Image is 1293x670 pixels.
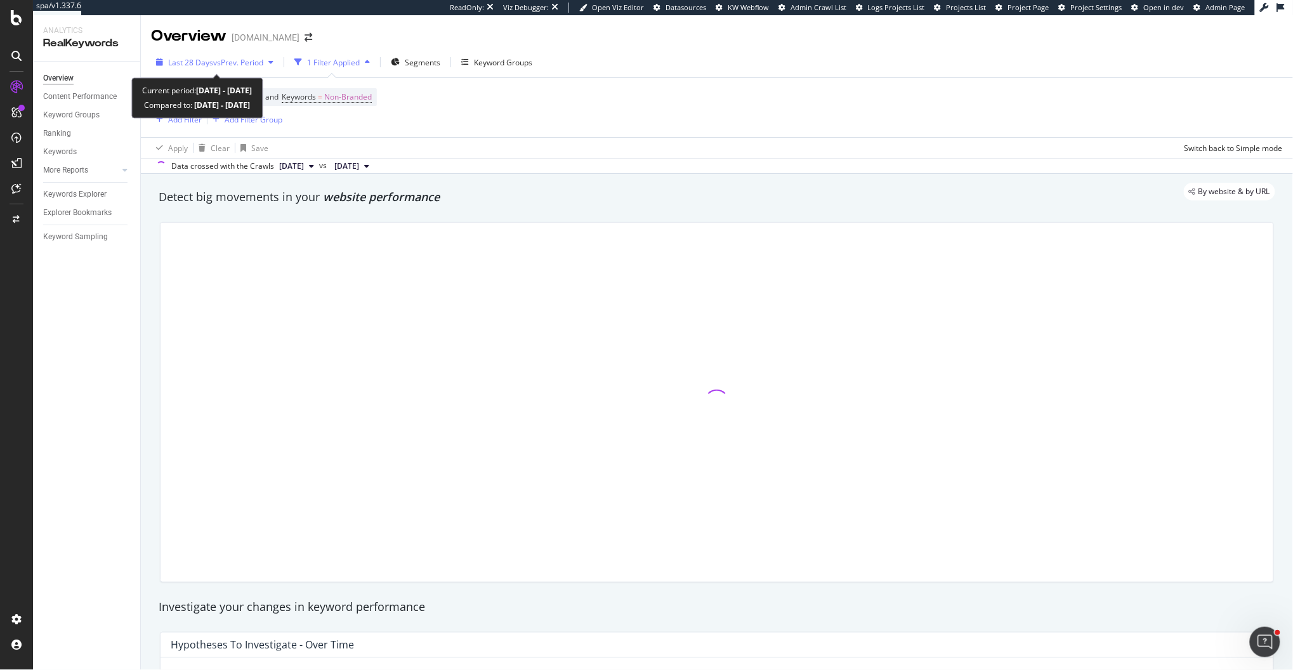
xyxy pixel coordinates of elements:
[43,188,131,201] a: Keywords Explorer
[868,3,925,12] span: Logs Projects List
[996,3,1049,13] a: Project Page
[324,88,372,106] span: Non-Branded
[334,161,359,172] span: 2025 Jul. 25th
[143,84,253,98] div: Current period:
[279,161,304,172] span: 2025 Aug. 22nd
[171,161,274,172] div: Data crossed with the Crawls
[151,112,202,127] button: Add Filter
[190,396,254,447] button: Aide
[43,90,117,103] div: Content Performance
[1144,3,1185,12] span: Open in dev
[666,3,706,12] span: Datasources
[151,138,188,158] button: Apply
[1184,183,1275,200] div: legacy label
[168,114,202,125] div: Add Filter
[171,638,354,651] div: Hypotheses to Investigate - Over Time
[716,3,769,13] a: KW Webflow
[45,91,204,104] div: Click and Boat Avg. Position Filter
[791,3,846,12] span: Admin Crawl List
[43,206,131,220] a: Explorer Bookmarks
[213,428,232,437] span: Aide
[43,127,71,140] div: Ranking
[103,6,154,27] h1: Tickets
[947,3,987,12] span: Projects List
[1198,188,1270,195] span: By website & by URL
[1250,627,1280,657] iframe: To enrich screen reader interactions, please activate Accessibility in Grammarly extension settings
[43,206,112,220] div: Explorer Bookmarks
[289,52,375,72] button: 1 Filter Applied
[1194,3,1245,13] a: Admin Page
[318,91,322,102] span: =
[45,138,204,151] div: Click and Boat Piano Integration
[456,52,537,72] button: Keyword Groups
[45,372,204,386] div: Trendoyl | Log File Ingestion
[1132,3,1185,13] a: Open in dev
[151,25,226,47] div: Overview
[386,52,445,72] button: Segments
[1179,138,1283,158] button: Switch back to Simple mode
[45,151,204,164] div: #7726734 • Resolved
[45,232,204,245] div: FNAC | Issues with upload of Log files on bucket
[43,230,108,244] div: Keyword Sampling
[193,100,251,111] b: [DATE] - [DATE]
[592,3,644,12] span: Open Viz Editor
[151,52,279,72] button: Last 28 DaysvsPrev. Period
[65,428,129,437] span: Conversations
[1008,3,1049,12] span: Project Page
[211,143,230,154] div: Clear
[43,230,131,244] a: Keyword Sampling
[127,396,190,447] button: Tickets
[63,396,127,447] button: Conversations
[405,57,440,68] span: Segments
[45,386,204,399] div: #383 • Resolved
[474,57,532,68] div: Keyword Groups
[329,159,374,174] button: [DATE]
[1071,3,1122,12] span: Project Settings
[45,279,204,292] div: Trendyol | Log files out of date
[223,5,246,28] div: Fermer
[856,3,925,13] a: Logs Projects List
[282,91,316,102] span: Keywords
[935,3,987,13] a: Projects List
[43,188,107,201] div: Keywords Explorer
[307,57,360,68] div: 1 Filter Applied
[43,25,130,36] div: Analytics
[305,33,312,42] div: arrow-right-arrow-left
[43,127,131,140] a: Ranking
[43,164,119,177] a: More Reports
[43,164,88,177] div: More Reports
[45,198,204,211] div: #4655287 • Resolved
[235,138,268,158] button: Save
[141,428,176,437] span: Tickets
[225,114,282,125] div: Add Filter Group
[16,428,48,437] span: Accueil
[579,3,644,13] a: Open Viz Editor
[43,90,131,103] a: Content Performance
[213,57,263,68] span: vs Prev. Period
[168,143,188,154] div: Apply
[43,72,131,85] a: Overview
[45,185,204,198] div: Log connection issue
[728,3,769,12] span: KW Webflow
[319,160,329,171] span: vs
[265,91,279,102] span: and
[45,292,204,305] div: #468 • Resolved
[45,57,204,70] div: #26802958 • Resolved
[45,339,204,352] div: #450 • Resolved
[43,108,131,122] a: Keyword Groups
[43,145,77,159] div: Keywords
[168,57,213,68] span: Last 28 Days
[45,325,204,339] div: FnacDarty | empty logs
[194,138,230,158] button: Clear
[232,31,299,44] div: [DOMAIN_NAME]
[778,3,846,13] a: Admin Crawl List
[159,599,1275,615] div: Investigate your changes in keyword performance
[45,245,204,258] div: #4674591 • Resolved
[145,98,251,113] div: Compared to:
[1206,3,1245,12] span: Admin Page
[653,3,706,13] a: Datasources
[197,86,253,96] b: [DATE] - [DATE]
[1185,143,1283,154] div: Switch back to Simple mode
[43,72,74,85] div: Overview
[43,108,100,122] div: Keyword Groups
